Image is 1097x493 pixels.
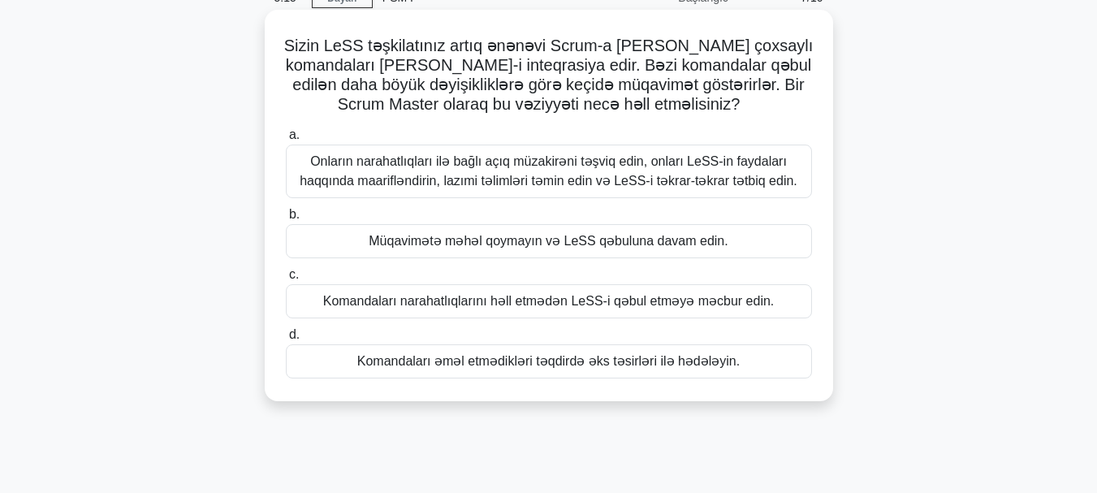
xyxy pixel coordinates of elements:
[300,154,797,188] font: Onların narahatlıqları ilə bağlı açıq müzakirəni təşviq edin, onları LeSS-in faydaları haqqında m...
[289,207,300,221] font: b.
[289,128,300,141] font: a.
[369,234,728,248] font: Müqavimətə məhəl qoymayın və LeSS qəbuluna davam edin.
[289,327,300,341] font: d.
[323,294,775,308] font: Komandaları narahatlıqlarını həll etmədən LeSS-i qəbul etməyə məcbur edin.
[284,37,814,113] font: Sizin LeSS təşkilatınız artıq ənənəvi Scrum-a [PERSON_NAME] çoxsaylı komandaları [PERSON_NAME]-i ...
[357,354,740,368] font: Komandaları əməl etmədikləri təqdirdə əks təsirləri ilə hədələyin.
[289,267,299,281] font: c.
